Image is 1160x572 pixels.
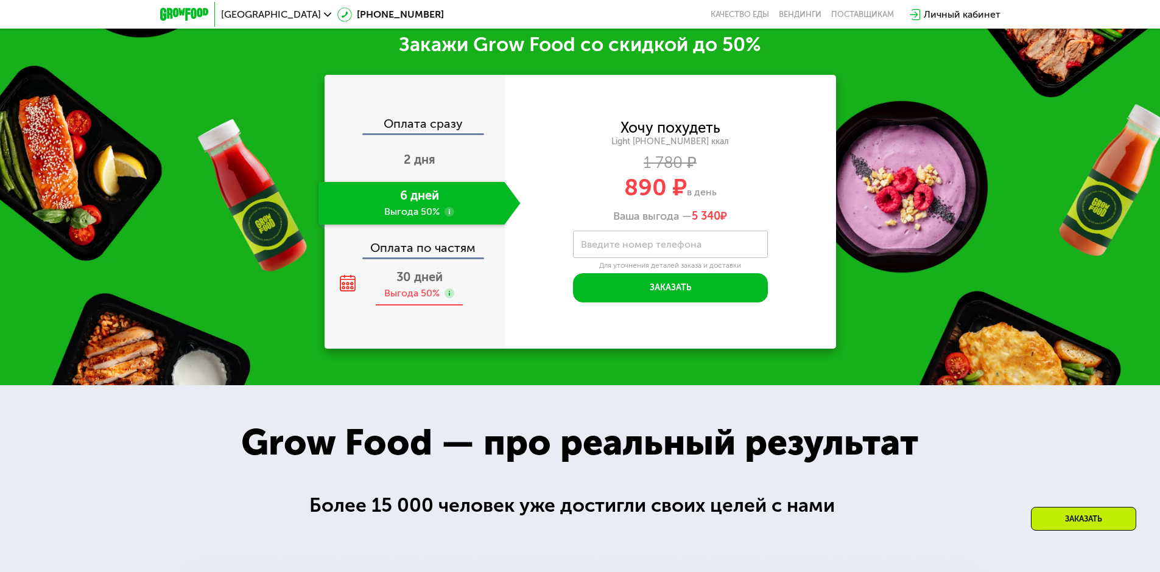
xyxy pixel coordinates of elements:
a: [PHONE_NUMBER] [337,7,444,22]
span: ₽ [692,210,727,223]
div: Light [PHONE_NUMBER] ккал [505,136,836,147]
span: 890 ₽ [624,173,687,201]
div: Ваша выгода — [505,210,836,223]
span: в день [687,186,717,198]
span: 2 дня [404,152,435,167]
div: Для уточнения деталей заказа и доставки [573,261,768,271]
div: Оплата сразу [326,117,505,133]
div: Более 15 000 человек уже достигли своих целей с нами [309,490,851,520]
div: Оплата по частям [326,229,505,257]
div: Выгода 50% [384,287,440,300]
span: [GEOGRAPHIC_DATA] [221,10,321,19]
button: Заказать [573,273,768,302]
div: Личный кабинет [924,7,1000,22]
span: 30 дней [396,270,443,284]
label: Введите номер телефона [581,241,701,248]
div: поставщикам [831,10,894,19]
span: 5 340 [692,209,720,223]
div: 1 780 ₽ [505,156,836,170]
a: Качество еды [711,10,769,19]
div: Заказать [1031,507,1136,531]
div: Хочу похудеть [620,121,720,134]
a: Вендинги [779,10,821,19]
div: Grow Food — про реальный результат [214,415,945,470]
